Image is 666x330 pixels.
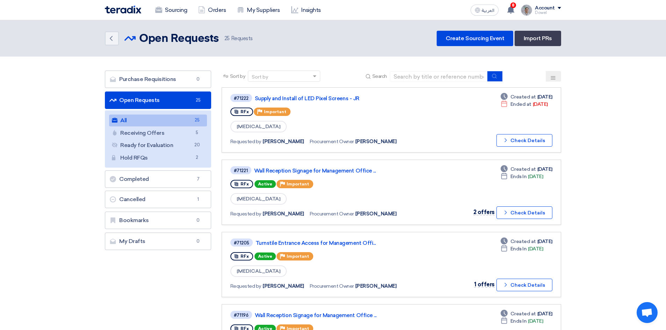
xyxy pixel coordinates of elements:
[310,283,354,290] span: Procurement Owner
[535,5,555,11] div: Account
[230,73,245,80] span: Sort by
[501,173,543,180] div: [DATE]
[263,210,304,218] span: [PERSON_NAME]
[471,5,499,16] button: العربية
[287,182,309,186] span: Important
[510,317,527,325] span: Ends In
[510,2,516,8] span: 8
[194,176,202,183] span: 7
[234,313,249,317] div: #71196
[355,283,397,290] span: [PERSON_NAME]
[230,265,287,277] span: [MEDICAL_DATA]
[286,2,327,18] a: Insights
[194,217,202,224] span: 0
[254,168,429,174] a: Wall Reception Signage for Management Office ...
[194,196,202,203] span: 1
[255,95,430,102] a: Supply and Install of LED Pixel Screens - JR
[264,109,286,114] span: Important
[194,97,202,104] span: 25
[255,180,276,188] span: Active
[241,182,249,186] span: RFx
[496,279,552,291] button: Check Details
[510,245,527,252] span: Ends In
[482,8,494,13] span: العربية
[105,6,141,14] img: Teradix logo
[510,310,536,317] span: Created at
[372,73,387,80] span: Search
[234,168,248,173] div: #71221
[109,127,207,139] a: Receiving Offers
[510,101,531,108] span: Ended at
[510,166,536,173] span: Created at
[230,283,261,290] span: Requested by
[510,173,527,180] span: Ends In
[230,193,287,205] span: [MEDICAL_DATA]
[263,138,304,145] span: [PERSON_NAME]
[501,93,552,101] div: [DATE]
[194,76,202,83] span: 0
[474,281,495,288] span: 1 offers
[109,152,207,164] a: Hold RFQs
[193,2,231,18] a: Orders
[355,138,397,145] span: [PERSON_NAME]
[510,93,536,101] span: Created at
[105,233,211,250] a: My Drafts0
[496,134,552,147] button: Check Details
[105,170,211,188] a: Completed7
[263,283,304,290] span: [PERSON_NAME]
[255,252,276,260] span: Active
[437,31,513,46] a: Create Sourcing Event
[241,254,249,259] span: RFx
[193,117,201,124] span: 25
[109,115,207,126] a: All
[637,302,658,323] a: Open chat
[194,238,202,245] span: 0
[515,31,561,46] a: Import PRs
[231,2,285,18] a: My Suppliers
[139,32,219,46] h2: Open Requests
[473,209,495,215] span: 2 offers
[234,241,249,245] div: #71205
[230,121,287,132] span: [MEDICAL_DATA]
[355,210,397,218] span: [PERSON_NAME]
[193,154,201,161] span: 2
[193,129,201,137] span: 5
[287,254,309,259] span: Important
[230,138,261,145] span: Requested by
[109,139,207,151] a: Ready for Evaluation
[501,238,552,245] div: [DATE]
[501,166,552,173] div: [DATE]
[105,191,211,208] a: Cancelled1
[255,312,430,318] a: Wall Reception Signage for Management Office ...
[496,206,552,219] button: Check Details
[501,310,552,317] div: [DATE]
[224,35,230,42] span: 25
[105,71,211,88] a: Purchase Requisitions0
[521,5,532,16] img: IMG_1753965247717.jpg
[310,138,354,145] span: Procurement Owner
[252,73,268,81] div: Sort by
[234,96,249,101] div: #71222
[105,91,211,109] a: Open Requests25
[105,212,211,229] a: Bookmarks0
[501,101,548,108] div: [DATE]
[150,2,193,18] a: Sourcing
[230,210,261,218] span: Requested by
[501,245,543,252] div: [DATE]
[241,109,249,114] span: RFx
[535,11,561,15] div: Dowel
[501,317,543,325] div: [DATE]
[510,238,536,245] span: Created at
[193,141,201,149] span: 20
[310,210,354,218] span: Procurement Owner
[390,71,488,82] input: Search by title or reference number
[224,35,253,43] span: Requests
[256,240,430,246] a: Turnstile Entrance Access for Management Offi...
